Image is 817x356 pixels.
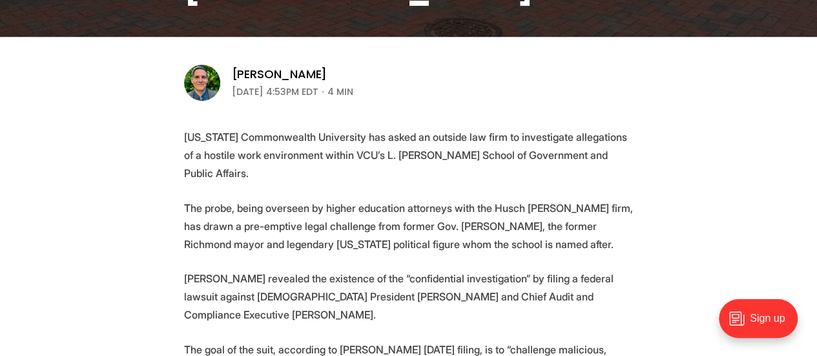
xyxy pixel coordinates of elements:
a: [PERSON_NAME] [232,67,327,82]
time: [DATE] 4:53PM EDT [232,84,318,99]
img: Graham Moomaw [184,65,220,101]
span: 4 min [327,84,353,99]
iframe: portal-trigger [708,293,817,356]
p: [PERSON_NAME] revealed the existence of the “confidential investigation” by filing a federal laws... [184,269,634,324]
p: [US_STATE] Commonwealth University has asked an outside law firm to investigate allegations of a ... [184,128,634,182]
p: The probe, being overseen by higher education attorneys with the Husch [PERSON_NAME] firm, has dr... [184,199,634,253]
